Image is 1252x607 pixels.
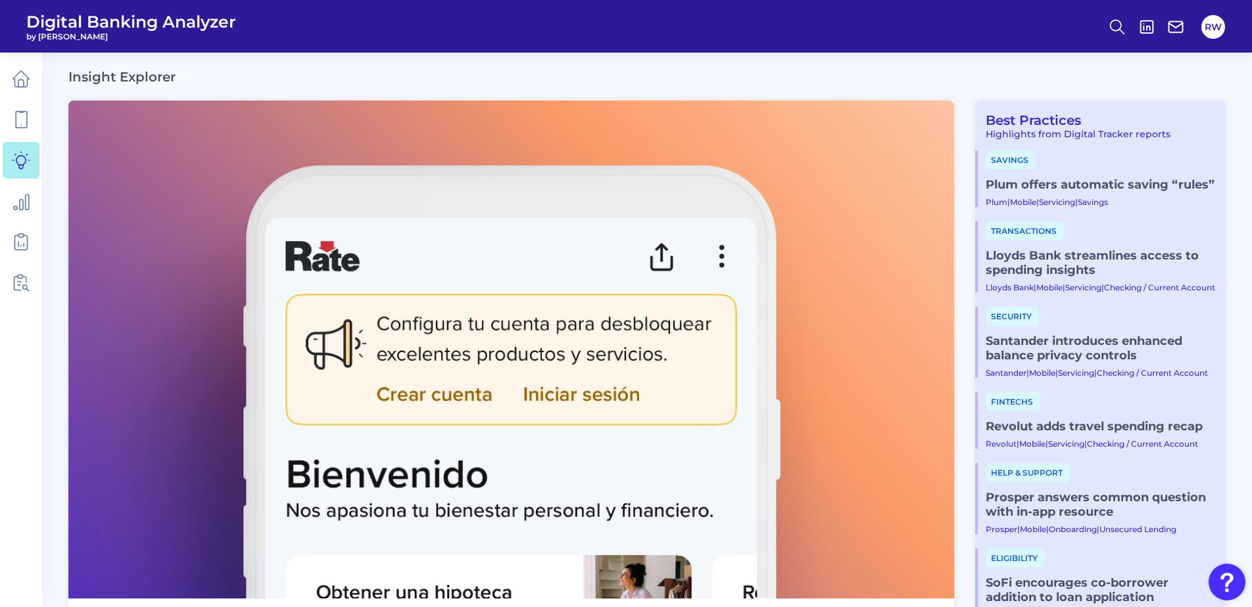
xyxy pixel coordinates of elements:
span: | [1063,282,1065,292]
a: Servicing [1039,197,1075,207]
span: | [1017,439,1019,449]
span: Savings [986,150,1036,169]
div: Highlights from Digital Tracker reports [975,128,1215,140]
a: Checking / Current Account [1104,282,1215,292]
a: Checking / Current Account [1087,439,1198,449]
a: Servicing [1065,282,1101,292]
span: | [1075,197,1078,207]
span: | [1046,524,1049,534]
span: Help & Support [986,463,1070,482]
span: | [1034,282,1036,292]
a: SoFi encourages co-borrower addition to loan application [986,575,1215,604]
button: RW [1201,15,1225,39]
a: Mobile [1019,439,1046,449]
a: Santander introduces enhanced balance privacy controls [986,334,1215,363]
img: bannerImg [68,101,954,598]
button: Open Resource Center [1209,564,1245,600]
a: Eligibility [986,552,1045,564]
span: | [1007,197,1010,207]
h2: Insight Explorer [68,69,176,85]
a: Best Practices [975,112,1081,128]
a: Savings [986,154,1036,166]
span: | [1101,282,1104,292]
a: Help & Support [986,466,1070,478]
span: Transactions [986,221,1064,240]
a: Checking / Current Account [1097,368,1208,378]
a: Revolut [986,439,1017,449]
a: Plum offers automatic saving “rules”​ [986,177,1215,192]
a: Revolut adds travel spending recap​ [986,419,1215,434]
span: Security [986,307,1039,326]
a: Plum [986,197,1007,207]
a: Transactions [986,225,1064,236]
a: Santander [986,368,1026,378]
a: Fintechs [986,395,1040,407]
span: | [1094,368,1097,378]
a: Prosper answers common question with in-app resource [986,490,1215,519]
span: | [1036,197,1039,207]
a: Lloyds Bank streamlines access to spending insights [986,248,1215,277]
span: by [PERSON_NAME] [26,32,236,41]
span: Eligibility [986,549,1045,568]
a: Servicing [1058,368,1094,378]
span: Digital Banking Analyzer [26,12,236,32]
span: | [1046,439,1048,449]
span: Fintechs [986,392,1040,411]
a: Mobile [1010,197,1036,207]
a: Savings [1078,197,1108,207]
a: Mobile [1029,368,1055,378]
a: Lloyds Bank [986,282,1034,292]
span: | [1026,368,1029,378]
a: Prosper [986,524,1017,534]
span: | [1017,524,1020,534]
a: Mobile [1020,524,1046,534]
span: | [1055,368,1058,378]
a: Mobile [1036,282,1063,292]
a: Servicing [1048,439,1084,449]
span: | [1097,524,1099,534]
a: Onboarding [1049,524,1097,534]
a: Unsecured Lending [1099,524,1176,534]
span: | [1084,439,1087,449]
a: Security [986,310,1039,322]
